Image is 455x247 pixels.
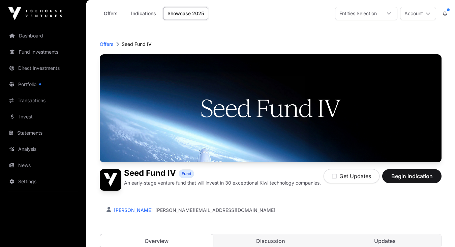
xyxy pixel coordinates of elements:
a: Indications [127,7,160,20]
a: Begin Indication [382,176,442,183]
img: Seed Fund IV [100,169,121,191]
a: News [5,158,81,173]
a: Invest [5,109,81,124]
button: Account [400,7,436,20]
span: Fund [182,171,191,176]
a: Direct Investments [5,61,81,76]
button: Begin Indication [382,169,442,183]
a: Settings [5,174,81,189]
a: Analysis [5,142,81,157]
a: Portfolio [5,77,81,92]
p: An early-stage venture fund that will invest in 30 exceptional Kiwi technology companies. [124,180,321,186]
h1: Seed Fund IV [124,169,176,178]
a: Fund Investments [5,45,81,59]
a: Transactions [5,93,81,108]
img: Icehouse Ventures Logo [8,7,62,20]
a: Dashboard [5,28,81,43]
iframe: Chat Widget [421,215,455,247]
a: Offers [97,7,124,20]
a: Offers [100,41,113,48]
a: [PERSON_NAME][EMAIL_ADDRESS][DOMAIN_NAME] [155,207,275,214]
img: Seed Fund IV [100,54,442,162]
div: Entities Selection [335,7,381,20]
a: [PERSON_NAME] [113,207,153,213]
a: Showcase 2025 [163,7,208,20]
a: Statements [5,126,81,140]
p: Seed Fund IV [122,41,152,48]
span: Begin Indication [391,172,433,180]
button: Get Updates [324,169,380,183]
